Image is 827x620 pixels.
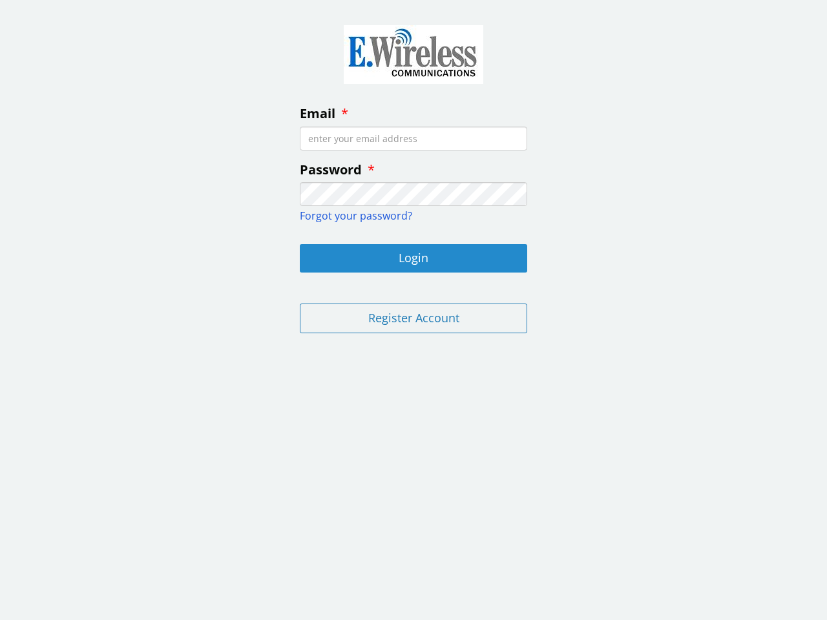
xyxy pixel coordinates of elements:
input: enter your email address [300,127,527,150]
button: Login [300,244,527,273]
span: Password [300,161,362,178]
span: Email [300,105,335,122]
button: Register Account [300,304,527,333]
a: Forgot your password? [300,209,412,223]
